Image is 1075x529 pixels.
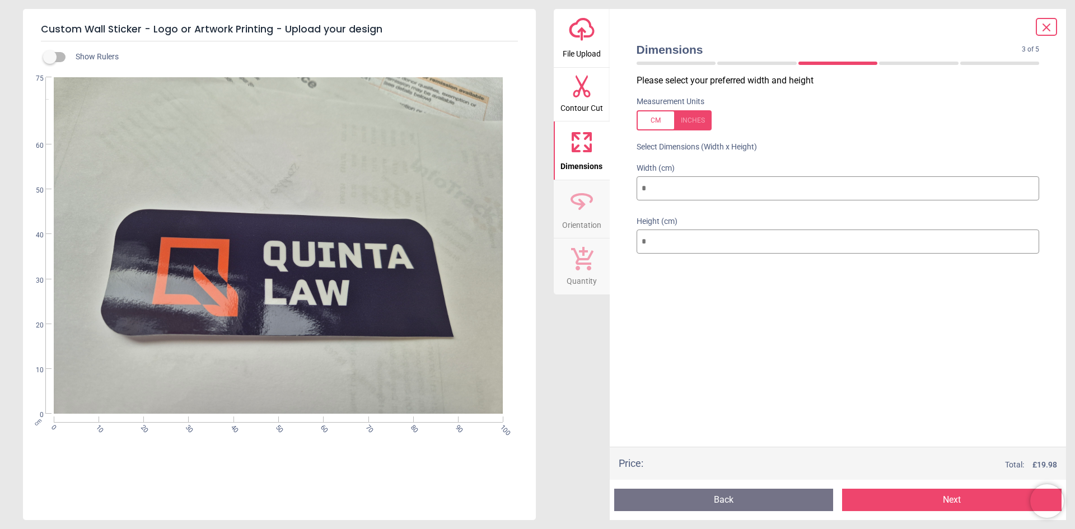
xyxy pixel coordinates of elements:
[22,410,44,420] span: 0
[628,142,757,153] label: Select Dimensions (Width x Height)
[554,238,610,294] button: Quantity
[637,41,1022,58] span: Dimensions
[22,231,44,240] span: 40
[184,423,191,430] span: 30
[554,9,610,67] button: File Upload
[1030,484,1064,518] iframe: Brevo live chat
[22,141,44,151] span: 60
[1022,45,1039,54] span: 3 of 5
[453,423,460,430] span: 90
[363,423,371,430] span: 70
[498,423,505,430] span: 100
[41,18,518,41] h5: Custom Wall Sticker - Logo or Artwork Printing - Upload your design
[562,214,601,231] span: Orientation
[554,68,610,121] button: Contour Cut
[619,456,643,470] div: Price :
[554,121,610,180] button: Dimensions
[50,50,536,64] div: Show Rulers
[408,423,415,430] span: 80
[637,74,1049,87] p: Please select your preferred width and height
[22,276,44,285] span: 30
[614,489,834,511] button: Back
[554,180,610,238] button: Orientation
[22,366,44,375] span: 10
[22,321,44,330] span: 20
[842,489,1062,511] button: Next
[637,163,1040,174] label: Width (cm)
[560,156,602,172] span: Dimensions
[637,96,704,107] label: Measurement Units
[560,97,603,114] span: Contour Cut
[1032,460,1057,471] span: £
[660,460,1058,471] div: Total:
[138,423,146,430] span: 20
[1037,460,1057,469] span: 19.98
[32,417,43,427] span: cm
[94,423,101,430] span: 10
[318,423,325,430] span: 60
[22,186,44,195] span: 50
[567,270,597,287] span: Quantity
[637,216,1040,227] label: Height (cm)
[228,423,236,430] span: 40
[22,74,44,83] span: 75
[49,423,56,430] span: 0
[273,423,281,430] span: 50
[563,43,601,60] span: File Upload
